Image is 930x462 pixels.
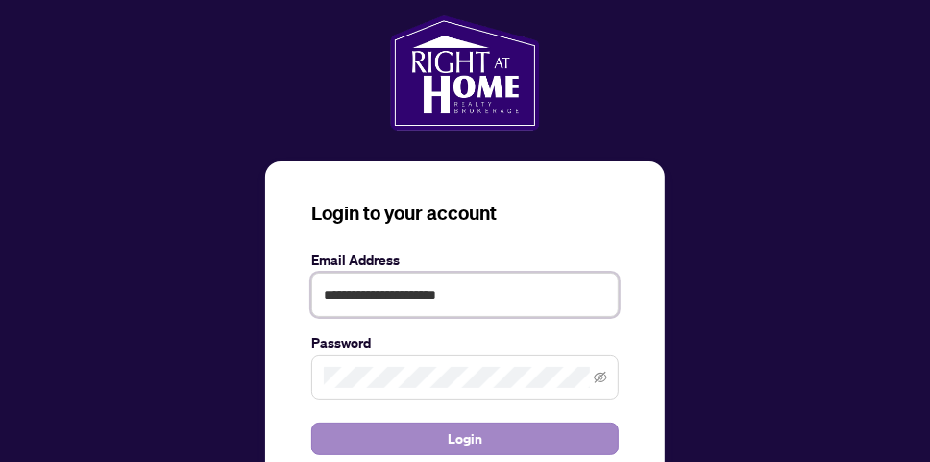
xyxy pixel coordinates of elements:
button: Login [311,423,619,455]
img: ma-logo [390,15,539,131]
label: Email Address [311,250,619,271]
label: Password [311,332,619,353]
span: Login [448,424,482,454]
span: eye-invisible [594,371,607,384]
h3: Login to your account [311,200,619,227]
